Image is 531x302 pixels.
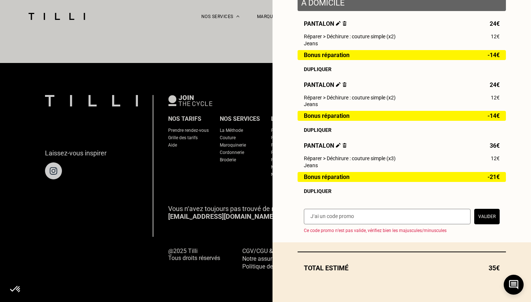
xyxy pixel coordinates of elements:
[304,52,350,58] span: Bonus réparation
[298,264,506,272] div: Total estimé
[491,34,500,39] span: 12€
[304,127,500,133] div: Dupliquer
[336,143,341,148] img: Éditer
[487,52,500,58] span: -14€
[304,174,350,180] span: Bonus réparation
[304,95,396,101] span: Réparer > Déchirure : couture simple (x2)
[304,155,396,161] span: Réparer > Déchirure : couture simple (x3)
[304,162,318,168] span: Jeans
[336,21,341,26] img: Éditer
[304,188,500,194] div: Dupliquer
[487,113,500,119] span: -14€
[304,41,318,46] span: Jeans
[487,174,500,180] span: -21€
[490,142,500,149] span: 36€
[304,228,506,233] p: Ce code promo n’est pas valide, vérifiez bien les majuscules/minuscules
[343,82,347,87] img: Supprimer
[304,34,396,39] span: Réparer > Déchirure : couture simple (x2)
[474,209,500,224] button: Valider
[490,81,500,88] span: 24€
[343,143,347,148] img: Supprimer
[304,209,471,224] input: J‘ai un code promo
[304,142,347,149] span: Pantalon
[491,155,500,161] span: 12€
[304,20,347,27] span: Pantalon
[304,101,318,107] span: Jeans
[490,20,500,27] span: 24€
[304,113,350,119] span: Bonus réparation
[336,82,341,87] img: Éditer
[304,81,347,88] span: Pantalon
[489,264,500,272] span: 35€
[343,21,347,26] img: Supprimer
[304,66,500,72] div: Dupliquer
[491,95,500,101] span: 12€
